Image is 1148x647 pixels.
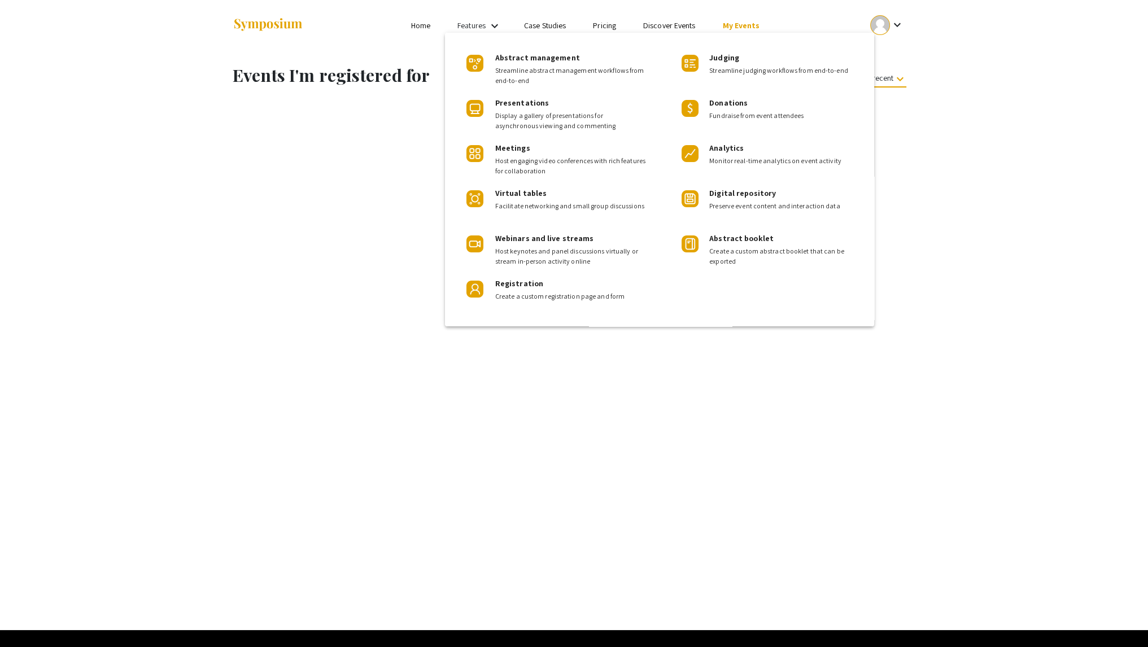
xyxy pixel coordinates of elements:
span: Host engaging video conferences with rich features for collaboration [495,156,647,176]
span: Donations [709,98,748,108]
span: Monitor real-time analytics on event activity [709,156,857,166]
span: Registration [495,278,543,288]
span: Presentations [495,98,549,108]
span: Fundraise from event attendees [709,111,857,121]
span: Create a custom abstract booklet that can be exported [709,246,857,266]
img: Product Icon [466,145,483,162]
img: Product Icon [682,145,699,162]
span: Facilitate networking and small group discussions [495,201,647,211]
span: Streamline abstract management workflows from end-to-end [495,65,647,86]
span: Judging [709,53,739,63]
img: Product Icon [682,235,699,252]
img: Product Icon [466,281,483,298]
span: Display a gallery of presentations for asynchronous viewing and commenting [495,111,647,131]
span: Meetings [495,143,530,153]
img: Product Icon [466,100,483,117]
img: Product Icon [682,190,699,207]
span: Virtual tables [495,188,547,198]
img: Product Icon [682,55,699,72]
img: Product Icon [466,190,483,207]
span: Create a custom registration page and form [495,291,647,301]
span: Abstract management [495,53,580,63]
span: Webinars and live streams [495,233,594,243]
span: Streamline judging workflows from end-to-end [709,65,857,76]
span: Abstract booklet [709,233,774,243]
img: Product Icon [466,235,483,252]
span: Host keynotes and panel discussions virtually or stream in-person activity online [495,246,647,266]
span: Analytics [709,143,744,153]
img: Product Icon [466,55,483,72]
span: Preserve event content and interaction data [709,201,857,211]
span: Digital repository [709,188,776,198]
img: Product Icon [682,100,699,117]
